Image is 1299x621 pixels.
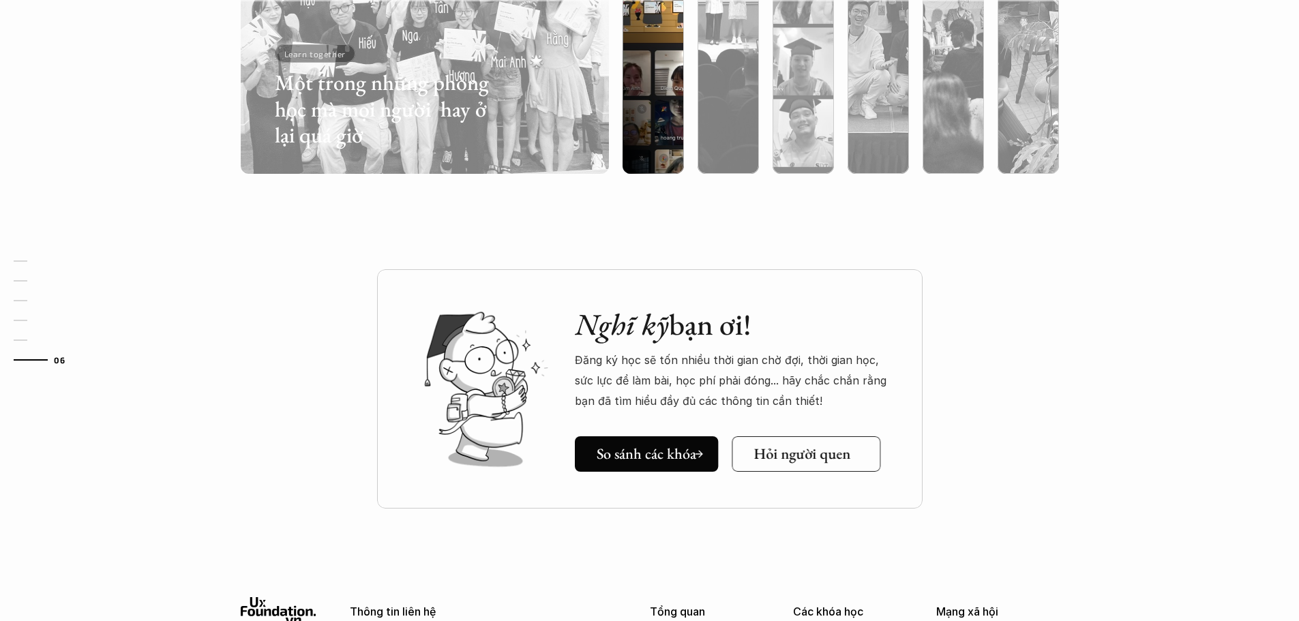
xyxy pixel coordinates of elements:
[284,49,346,59] p: Learn together
[793,605,916,618] p: Các khóa học
[596,445,696,463] h5: So sánh các khóa
[14,352,78,368] a: 06
[732,436,880,472] a: Hỏi người quen
[753,445,850,463] h5: Hỏi người quen
[54,355,65,365] strong: 06
[350,605,616,618] p: Thông tin liên hệ
[650,605,773,618] p: Tổng quan
[936,605,1059,618] p: Mạng xã hội
[575,307,895,343] h2: bạn ơi!
[575,305,669,344] em: Nghĩ kỹ
[574,436,717,472] a: So sánh các khóa
[275,70,494,148] h3: Một trong những phòng học mà mọi người hay ở lại quá giờ
[575,350,895,412] p: Đăng ký học sẽ tốn nhiều thời gian chờ đợi, thời gian học, sức lực để làm bài, học phí phải đóng....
